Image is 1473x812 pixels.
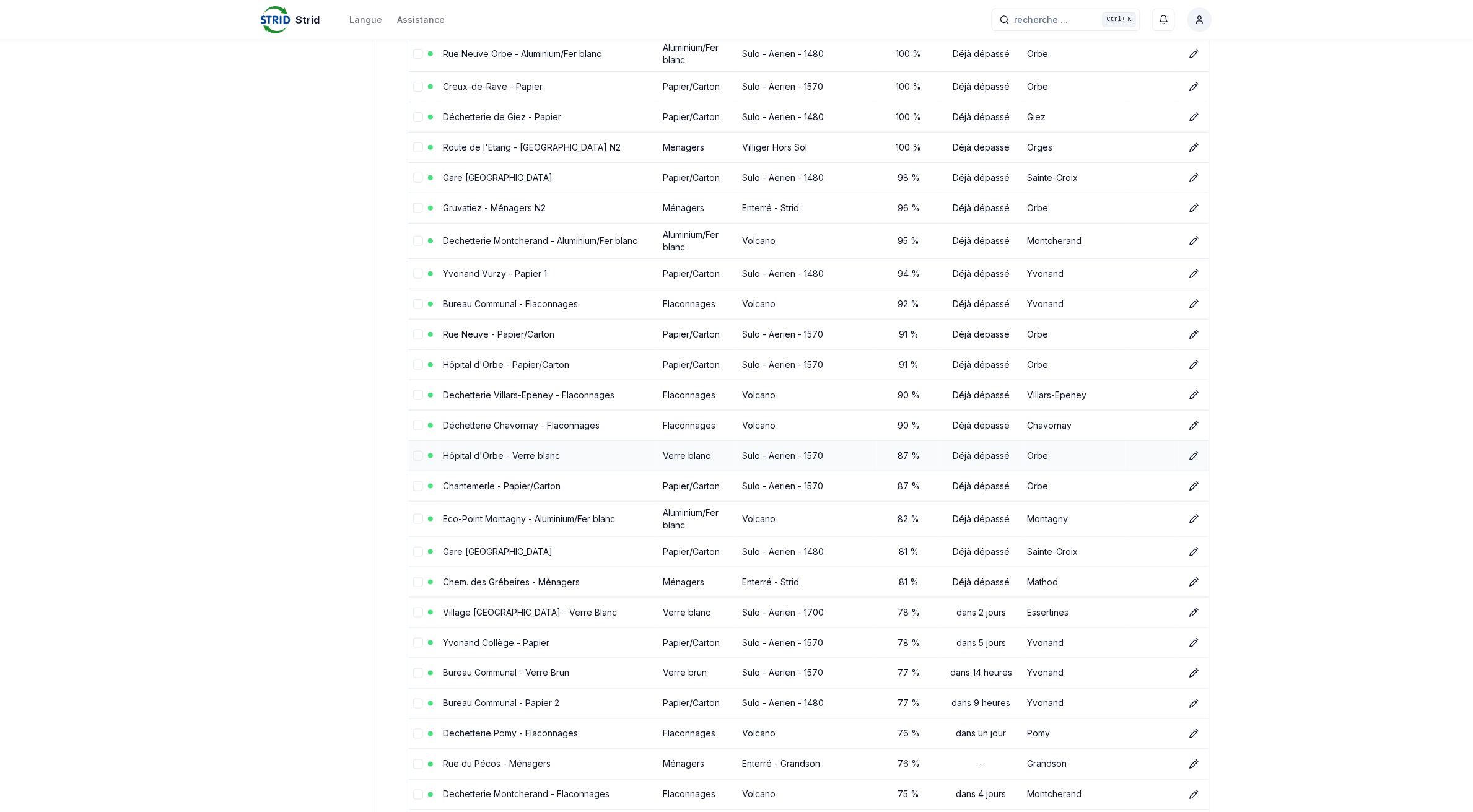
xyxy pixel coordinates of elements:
div: 87 % [882,480,935,492]
button: select-row [413,638,423,648]
td: Sulo - Aerien - 1570 [738,627,878,658]
a: Creux-de-Rave - Papier [443,81,543,92]
button: select-row [413,173,423,183]
button: select-row [413,299,423,309]
div: Déjà dépassé [945,81,1018,93]
div: 90 % [882,419,935,432]
a: Dechetterie Montcherand - Aluminium/Fer blanc [443,235,637,246]
a: Hôpital d'Orbe - Papier/Carton [443,359,569,370]
div: Langue [349,14,382,26]
div: dans 4 jours [945,788,1018,801]
td: Orges [1023,132,1126,162]
div: 78 % [882,637,935,649]
button: select-row [413,236,423,246]
div: 76 % [882,728,935,740]
td: Orbe [1023,193,1126,223]
td: Sulo - Aerien - 1570 [738,71,878,102]
td: Sulo - Aerien - 1480 [738,688,878,718]
a: Hôpital d'Orbe - Verre blanc [443,450,560,461]
button: recherche ...Ctrl+K [992,9,1140,31]
a: Chem. des Grébeires - Ménagers [443,577,580,587]
button: select-row [413,82,423,92]
td: Mathod [1023,567,1126,597]
div: Déjà dépassé [945,419,1018,432]
td: Orbe [1023,471,1126,501]
td: Orbe [1023,440,1126,471]
div: dans 14 heures [945,667,1018,679]
td: Verre blanc [658,597,737,627]
td: Aluminium/Fer blanc [658,36,737,71]
a: Dechetterie Villars-Epeney - Flaconnages [443,390,614,400]
a: Village [GEOGRAPHIC_DATA] - Verre Blanc [443,607,617,618]
a: Eco-Point Montagny - Aluminium/Fer blanc [443,513,615,524]
div: Déjà dépassé [945,546,1018,558]
td: Yvonand [1023,627,1126,658]
div: Déjà dépassé [945,268,1018,280]
td: Grandson [1023,749,1126,779]
div: 77 % [882,697,935,710]
button: select-row [413,547,423,557]
div: Déjà dépassé [945,389,1018,401]
div: Déjà dépassé [945,576,1018,588]
td: Sulo - Aerien - 1480 [738,102,878,132]
td: Sulo - Aerien - 1570 [738,658,878,688]
button: select-row [413,608,423,618]
td: Yvonand [1023,289,1126,319]
div: Déjà dépassé [945,48,1018,60]
td: Ménagers [658,132,737,162]
td: Volcano [738,718,878,749]
td: Flaconnages [658,410,737,440]
div: Déjà dépassé [945,328,1018,341]
div: Déjà dépassé [945,480,1018,492]
img: Strid Logo [261,5,291,35]
td: Enterré - Strid [738,567,878,597]
td: Essertines [1023,597,1126,627]
td: Sulo - Aerien - 1480 [738,36,878,71]
button: select-row [413,49,423,59]
div: 98 % [882,172,935,184]
a: Dechetterie Montcherand - Flaconnages [443,789,610,800]
td: Verre blanc [658,440,737,471]
a: Yvonand Collège - Papier [443,637,549,648]
td: Villars-Epeney [1023,380,1126,410]
div: 82 % [882,513,935,525]
div: dans 9 heures [945,697,1018,710]
td: Volcano [738,410,878,440]
button: select-row [413,269,423,279]
td: Verre brun [658,658,737,688]
a: Gare [GEOGRAPHIC_DATA] [443,546,553,557]
td: Papier/Carton [658,349,737,380]
td: Orbe [1023,36,1126,71]
button: select-row [413,112,423,122]
td: Sainte-Croix [1023,162,1126,193]
td: Papier/Carton [658,102,737,132]
a: Chantemerle - Papier/Carton [443,481,561,491]
td: Papier/Carton [658,627,737,658]
div: 75 % [882,788,935,801]
div: 81 % [882,576,935,588]
td: Sulo - Aerien - 1570 [738,471,878,501]
td: Papier/Carton [658,162,737,193]
button: select-row [413,421,423,430]
button: select-row [413,203,423,213]
td: Aluminium/Fer blanc [658,223,737,258]
a: Déchetterie de Giez - Papier [443,111,561,122]
a: Strid [261,12,325,27]
a: Bureau Communal - Flaconnages [443,299,578,309]
td: Giez [1023,102,1126,132]
td: Flaconnages [658,718,737,749]
button: select-row [413,330,423,339]
div: Déjà dépassé [945,235,1018,247]
a: Bureau Communal - Verre Brun [443,668,569,678]
td: Volcano [738,289,878,319]
div: 100 % [882,81,935,93]
span: Strid [295,12,320,27]
div: 77 % [882,667,935,679]
td: Montagny [1023,501,1126,536]
a: Gruvatiez - Ménagers N2 [443,203,546,213]
td: Orbe [1023,349,1126,380]
a: Rue Neuve Orbe - Aluminium/Fer blanc [443,48,601,59]
a: Rue Neuve - Papier/Carton [443,329,554,339]
button: select-row [413,360,423,370]
button: select-row [413,699,423,709]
